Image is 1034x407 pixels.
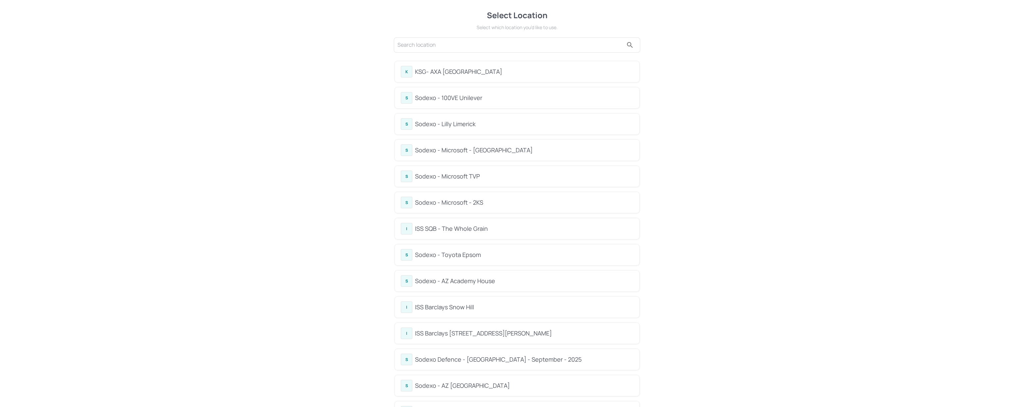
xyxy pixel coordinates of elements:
[415,172,633,181] div: Sodexo - Microsoft TVP
[401,171,412,182] div: S
[401,92,412,104] div: S
[401,249,412,261] div: S
[415,277,633,285] div: Sodexo - AZ Academy House
[401,328,412,339] div: I
[401,223,412,234] div: I
[415,381,633,390] div: Sodexo - AZ [GEOGRAPHIC_DATA]
[415,250,633,259] div: Sodexo - Toyota Epsom
[393,9,641,21] div: Select Location
[397,40,623,50] input: Search location
[415,303,633,312] div: ISS Barclays Snow Hill
[401,301,412,313] div: I
[393,24,641,31] div: Select which location you’d like to use.
[401,197,412,208] div: S
[401,144,412,156] div: S
[401,118,412,130] div: S
[415,198,633,207] div: Sodexo - Microsoft - 2KS
[401,66,412,77] div: K
[415,120,633,128] div: Sodexo - Lilly Limerick
[415,329,633,338] div: ISS Barclays [STREET_ADDRESS][PERSON_NAME]
[415,355,633,364] div: Sodexo Defence - [GEOGRAPHIC_DATA] - September - 2025
[623,38,637,52] button: search
[401,275,412,287] div: S
[415,67,633,76] div: KSG- AXA [GEOGRAPHIC_DATA]
[401,380,412,391] div: S
[415,224,633,233] div: ISS SQB - The Whole Grain
[415,93,633,102] div: Sodexo - 100VE Unilever
[415,146,633,155] div: Sodexo - Microsoft - [GEOGRAPHIC_DATA]
[401,354,412,365] div: S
